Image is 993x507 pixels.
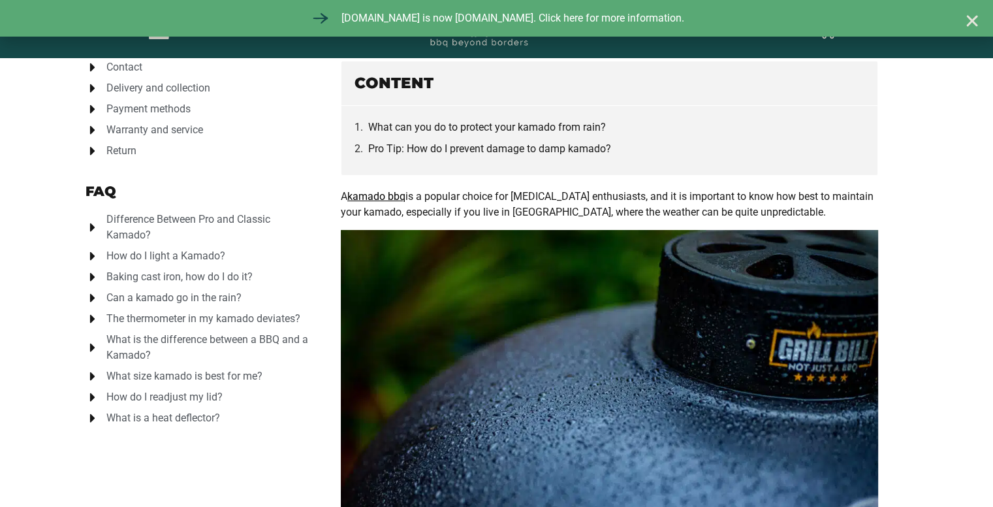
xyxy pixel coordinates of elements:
span: What is a heat deflector? [103,410,220,426]
a: Contact [86,59,315,75]
h2: FAQ [86,185,315,199]
a: Baking cast iron, how do I do it? [86,269,315,285]
a: Delivery and collection [86,80,315,96]
span: What is the difference between a BBQ and a Kamado? [103,332,315,363]
p: A is a popular choice for [MEDICAL_DATA] enthusiasts, and it is important to know how best to mai... [341,189,878,220]
span: How do I readjust my lid? [103,389,223,405]
a: Warranty and service [86,122,315,138]
a: How do I readjust my lid? [86,389,315,405]
span: Difference Between Pro and Classic Kamado? [103,212,315,243]
a: Can a kamado go in the rain? [86,290,315,306]
span: [DOMAIN_NAME] is now [DOMAIN_NAME]. Click here for more information. [338,10,684,26]
a: How do I light a Kamado? [86,248,315,264]
span: How do I light a Kamado? [103,248,225,264]
a: Difference Between Pro and Classic Kamado? [86,212,315,243]
span: Return [103,143,136,159]
a: kamado bbq [347,190,405,203]
h4: Content [355,74,864,93]
a: Payment methods [86,101,315,117]
span: What size kamado is best for me? [103,368,262,384]
span: Baking cast iron, how do I do it? [103,269,253,285]
a: The thermometer in my kamado deviates? [86,311,315,327]
a: Close [964,13,980,29]
a: Return [86,143,315,159]
a: What is the difference between a BBQ and a Kamado? [86,332,315,363]
a: What can you do to protect your kamado from rain? [368,119,606,135]
a: [DOMAIN_NAME] is now [DOMAIN_NAME]. Click here for more information. [309,7,684,30]
span: Contact [103,59,142,75]
span: The thermometer in my kamado deviates? [103,311,300,327]
a: Pro Tip: How do I prevent damage to damp kamado? [368,140,611,157]
span: Can a kamado go in the rain? [103,290,242,306]
span: Delivery and collection [103,80,210,96]
a: What is a heat deflector? [86,410,315,426]
span: Payment methods [103,101,191,117]
a: What size kamado is best for me? [86,368,315,384]
span: Warranty and service [103,122,203,138]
